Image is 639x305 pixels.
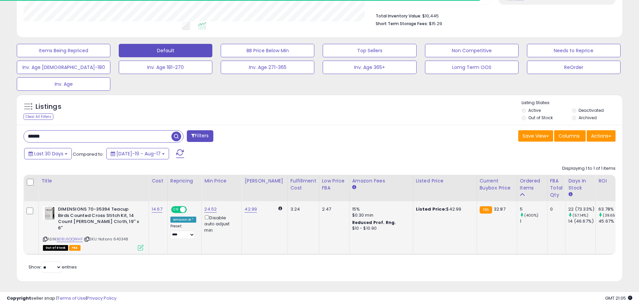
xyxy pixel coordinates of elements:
label: Deactivated [579,107,604,113]
button: Items Being Repriced [17,44,110,57]
button: Top Sellers [323,44,416,57]
div: [PERSON_NAME] [245,177,284,184]
b: Listed Price: [416,206,446,212]
div: 3.24 [290,206,314,212]
span: Columns [558,133,580,139]
strong: Copyright [7,295,31,301]
button: Default [119,44,212,57]
span: 2025-09-17 21:05 GMT [605,295,632,301]
button: Filters [187,130,213,142]
button: Columns [554,130,586,142]
span: Compared to: [73,151,104,157]
label: Out of Stock [528,115,553,121]
span: [DATE]-19 - Aug-17 [116,150,161,157]
div: 5 [520,206,547,212]
div: Amazon AI * [170,217,197,223]
div: Fulfillment Cost [290,177,316,192]
div: Amazon Fees [352,177,410,184]
div: Repricing [170,177,199,184]
button: Lomg Term OOS [425,61,519,74]
div: Disable auto adjust min [204,214,236,233]
button: Inv. Age 365+ [323,61,416,74]
div: Clear All Filters [23,113,53,120]
button: Non Competitive [425,44,519,57]
label: Active [528,107,541,113]
div: Ordered Items [520,177,544,192]
div: 2.47 [322,206,344,212]
div: 22 (73.33%) [568,206,595,212]
div: Title [41,177,146,184]
span: 32.87 [494,206,505,212]
a: 14.67 [152,206,162,213]
a: Terms of Use [57,295,86,301]
a: 42.99 [245,206,257,213]
span: Show: entries [29,264,77,270]
div: Min Price [204,177,239,184]
div: 14 (46.67%) [568,218,595,224]
div: seller snap | | [7,295,116,302]
div: Displaying 1 to 1 of 1 items [562,165,616,172]
button: Actions [587,130,616,142]
span: ON [172,207,180,213]
div: ROI [598,177,623,184]
img: 51kE4rs6A0L._SL40_.jpg [43,206,56,220]
div: 45.67% [598,218,626,224]
button: Needs to Reprice [527,44,621,57]
div: Listed Price [416,177,474,184]
span: OFF [186,207,197,213]
span: Last 30 Days [34,150,63,157]
h5: Listings [36,102,61,111]
small: (39.65%) [603,213,620,218]
a: B08L6QQWHF [57,236,83,242]
p: Listing States: [522,100,622,106]
button: Inv. Age [DEMOGRAPHIC_DATA]-180 [17,61,110,74]
span: All listings that are currently out of stock and unavailable for purchase on Amazon [43,245,68,251]
button: Inv. Age [17,77,110,91]
button: Last 30 Days [24,148,72,159]
div: $0.30 min [352,212,408,218]
button: Inv. Age 271-365 [221,61,314,74]
small: Days In Stock. [568,192,572,198]
div: 63.78% [598,206,626,212]
div: FBA Total Qty [550,177,563,199]
button: BB Price Below Min [221,44,314,57]
b: Reduced Prof. Rng. [352,220,396,225]
div: 15% [352,206,408,212]
span: | SKU: Notions 640348 [84,236,128,242]
label: Archived [579,115,597,121]
button: [DATE]-19 - Aug-17 [106,148,169,159]
span: FBA [69,245,81,251]
div: 1 [520,218,547,224]
div: Cost [152,177,165,184]
div: 0 [550,206,561,212]
div: ASIN: [43,206,144,250]
div: Days In Stock [568,177,593,192]
small: (400%) [524,213,539,218]
a: Privacy Policy [87,295,116,301]
small: FBA [480,206,492,214]
button: ReOrder [527,61,621,74]
div: $10 - $10.90 [352,226,408,231]
small: (57.14%) [573,213,588,218]
button: Save View [518,130,553,142]
a: 24.52 [204,206,217,213]
div: Low Price FBA [322,177,347,192]
button: Inv. Age 181-270 [119,61,212,74]
div: Current Buybox Price [480,177,514,192]
div: Preset: [170,224,197,239]
b: DIMENSIONS 70-35394 Teacup Birds Counted Cross Stitch Kit, 14 Count [PERSON_NAME] Cloth, 19'' x 6'' [58,206,140,233]
div: $42.99 [416,206,472,212]
small: Amazon Fees. [352,184,356,190]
